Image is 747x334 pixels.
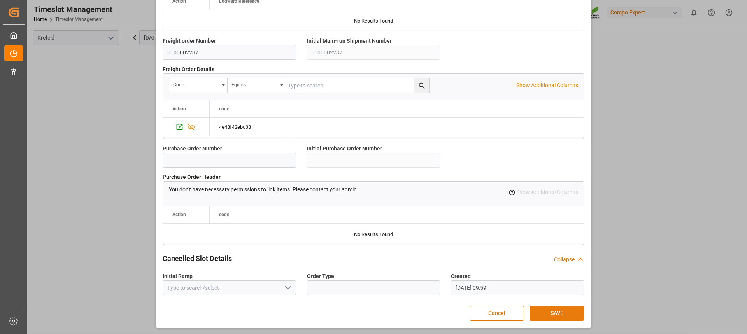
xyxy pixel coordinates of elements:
span: Initial Purchase Order Number [307,145,382,153]
div: Press SPACE to select this row. [210,118,288,136]
button: open menu [169,78,228,93]
div: Collapse [554,255,575,264]
button: Cancel [470,306,524,321]
button: open menu [281,282,293,294]
p: You don't have necessary permissions to link items. Please contact your admin [169,185,357,194]
span: Order Type [307,272,334,280]
input: Type to search [286,78,429,93]
span: code [219,106,229,112]
span: Purchase Order Number [163,145,222,153]
button: search button [414,78,429,93]
span: Freight order Number [163,37,216,45]
button: SAVE [530,306,584,321]
span: Freight Order Details [163,65,214,73]
input: Type to search/select [163,280,296,295]
div: code [173,79,219,88]
button: open menu [228,78,286,93]
span: Created [451,272,471,280]
span: Initial Ramp [163,272,193,280]
div: Action [172,106,186,112]
div: 4e48f42ebc38 [210,118,288,136]
span: Initial Main-run Shipment Number [307,37,392,45]
div: Equals [231,79,277,88]
div: Action [172,212,186,217]
h2: Cancelled Slot Details [163,253,232,264]
div: Press SPACE to select this row. [163,118,210,136]
input: DD.MM.YYYY HH:MM [451,280,584,295]
span: Purchase Order Header [163,173,221,181]
span: code [219,212,229,217]
p: Show Additional Columns [516,81,578,89]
